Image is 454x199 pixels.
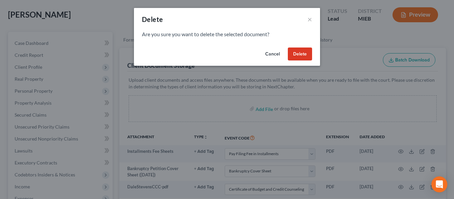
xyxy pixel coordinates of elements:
[288,48,312,61] button: Delete
[307,15,312,23] button: ×
[431,176,447,192] div: Open Intercom Messenger
[142,15,163,24] div: Delete
[142,31,312,38] p: Are you sure you want to delete the selected document?
[260,48,285,61] button: Cancel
